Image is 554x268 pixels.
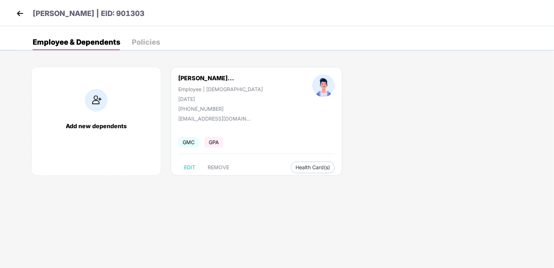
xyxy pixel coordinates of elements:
[132,38,160,46] div: Policies
[15,8,25,19] img: back
[33,8,144,19] p: [PERSON_NAME] | EID: 901303
[178,74,234,82] div: [PERSON_NAME]...
[296,166,330,169] span: Health Card(s)
[85,89,107,111] img: addIcon
[178,106,263,112] div: [PHONE_NUMBER]
[39,122,154,130] div: Add new dependents
[204,137,223,147] span: GPA
[291,162,335,173] button: Health Card(s)
[312,74,335,97] img: profileImage
[178,162,201,173] button: EDIT
[33,38,120,46] div: Employee & Dependents
[178,96,263,102] div: [DATE]
[178,115,251,122] div: [EMAIL_ADDRESS][DOMAIN_NAME]
[178,137,199,147] span: GMC
[184,165,195,170] span: EDIT
[178,86,263,92] div: Employee | [DEMOGRAPHIC_DATA]
[202,162,235,173] button: REMOVE
[208,165,229,170] span: REMOVE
